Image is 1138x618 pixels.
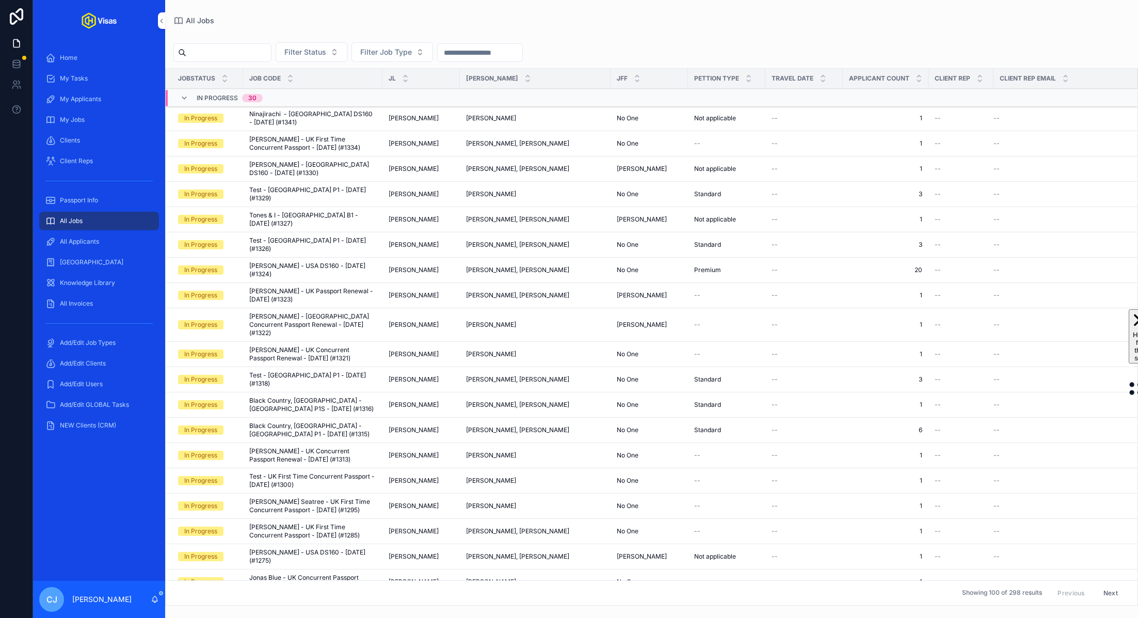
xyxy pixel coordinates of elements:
[694,291,700,299] span: --
[849,291,922,299] span: 1
[935,139,941,148] span: --
[173,15,214,26] a: All Jobs
[39,253,159,272] a: [GEOGRAPHIC_DATA]
[249,110,376,126] a: Ninajirachi - [GEOGRAPHIC_DATA] DS160 - [DATE] (#1341)
[617,114,638,122] span: No One
[39,395,159,414] a: Add/Edit GLOBAL Tasks
[249,211,376,228] a: Tones & I - [GEOGRAPHIC_DATA] B1 - [DATE] (#1327)
[772,266,778,274] span: --
[249,186,376,202] a: Test - [GEOGRAPHIC_DATA] P1 - [DATE] (#1329)
[993,291,1125,299] a: --
[197,94,238,102] span: In Progress
[993,350,1125,358] a: --
[39,152,159,170] a: Client Reps
[39,90,159,108] a: My Applicants
[466,139,604,148] a: [PERSON_NAME], [PERSON_NAME]
[60,258,123,266] span: [GEOGRAPHIC_DATA]
[389,401,454,409] a: [PERSON_NAME]
[39,274,159,292] a: Knowledge Library
[276,42,347,62] button: Select Button
[993,266,1125,274] a: --
[466,241,569,249] span: [PERSON_NAME], [PERSON_NAME]
[772,426,778,434] span: --
[772,139,778,148] span: --
[849,241,922,249] a: 3
[466,215,569,224] span: [PERSON_NAME], [PERSON_NAME]
[60,380,103,388] span: Add/Edit Users
[466,350,516,358] span: [PERSON_NAME]
[466,139,569,148] span: [PERSON_NAME], [PERSON_NAME]
[466,266,569,274] span: [PERSON_NAME], [PERSON_NAME]
[249,236,376,253] span: Test - [GEOGRAPHIC_DATA] P1 - [DATE] (#1326)
[184,320,217,329] div: In Progress
[249,262,376,278] a: [PERSON_NAME] - USA DS160 - [DATE] (#1324)
[694,190,759,198] a: Standard
[389,241,454,249] a: [PERSON_NAME]
[184,350,217,359] div: In Progress
[849,375,922,384] a: 3
[249,161,376,177] a: [PERSON_NAME] - [GEOGRAPHIC_DATA] DS160 - [DATE] (#1330)
[849,321,922,329] a: 1
[935,215,941,224] span: --
[60,196,98,204] span: Passport Info
[178,189,237,199] a: In Progress
[694,114,759,122] a: Not applicable
[993,215,1000,224] span: --
[935,165,987,173] a: --
[849,165,922,173] a: 1
[466,375,569,384] span: [PERSON_NAME], [PERSON_NAME]
[178,114,237,123] a: In Progress
[772,114,837,122] a: --
[993,291,1000,299] span: --
[39,232,159,251] a: All Applicants
[772,165,778,173] span: --
[617,215,682,224] a: [PERSON_NAME]
[389,139,454,148] a: [PERSON_NAME]
[249,135,376,152] span: [PERSON_NAME] - UK First Time Concurrent Passport - [DATE] (#1334)
[694,139,759,148] a: --
[466,190,516,198] span: [PERSON_NAME]
[993,165,1000,173] span: --
[184,400,217,409] div: In Progress
[849,266,922,274] a: 20
[184,215,217,224] div: In Progress
[617,165,667,173] span: [PERSON_NAME]
[694,426,759,434] a: Standard
[60,359,106,368] span: Add/Edit Clients
[60,237,99,246] span: All Applicants
[617,291,682,299] a: [PERSON_NAME]
[39,334,159,352] a: Add/Edit Job Types
[178,400,237,409] a: In Progress
[466,321,604,329] a: [PERSON_NAME]
[60,54,77,62] span: Home
[935,190,987,198] a: --
[772,190,778,198] span: --
[617,350,638,358] span: No One
[39,375,159,393] a: Add/Edit Users
[466,291,604,299] a: [PERSON_NAME], [PERSON_NAME]
[849,139,922,148] a: 1
[617,190,682,198] a: No One
[849,114,922,122] span: 1
[249,371,376,388] a: Test - [GEOGRAPHIC_DATA] P1 - [DATE] (#1318)
[993,114,1000,122] span: --
[184,240,217,249] div: In Progress
[249,422,376,438] a: Black Country, [GEOGRAPHIC_DATA] - [GEOGRAPHIC_DATA] P1 - [DATE] (#1315)
[617,266,638,274] span: No One
[993,401,1000,409] span: --
[466,321,516,329] span: [PERSON_NAME]
[82,12,117,29] img: App logo
[389,165,439,173] span: [PERSON_NAME]
[249,346,376,362] a: [PERSON_NAME] - UK Concurrent Passport Renewal - [DATE] (#1321)
[466,426,569,434] span: [PERSON_NAME], [PERSON_NAME]
[389,215,454,224] a: [PERSON_NAME]
[284,47,326,57] span: Filter Status
[178,164,237,173] a: In Progress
